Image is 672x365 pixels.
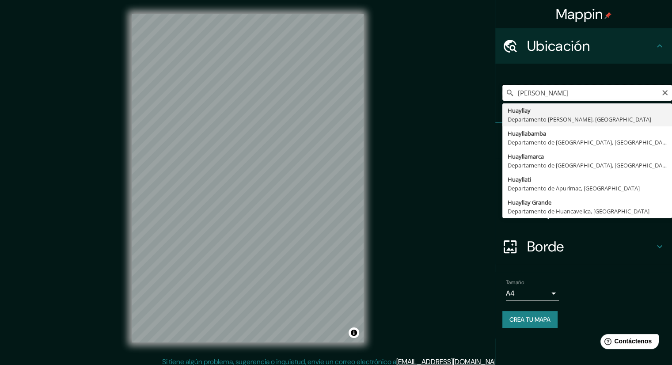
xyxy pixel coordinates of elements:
[508,184,640,192] font: Departamento de Apurímac, [GEOGRAPHIC_DATA]
[495,158,672,194] div: Estilo
[604,12,611,19] img: pin-icon.png
[508,161,671,169] font: Departamento de [GEOGRAPHIC_DATA], [GEOGRAPHIC_DATA]
[509,316,551,323] font: Crea tu mapa
[527,237,564,256] font: Borde
[593,331,662,355] iframe: Lanzador de widgets de ayuda
[495,123,672,158] div: Patas
[508,115,651,123] font: Departamento [PERSON_NAME], [GEOGRAPHIC_DATA]
[508,138,671,146] font: Departamento de [GEOGRAPHIC_DATA], [GEOGRAPHIC_DATA]
[502,311,558,328] button: Crea tu mapa
[527,37,590,55] font: Ubicación
[508,152,544,160] font: Huayllamarca
[502,85,672,101] input: Elige tu ciudad o zona
[508,207,649,215] font: Departamento de Huancavelica, [GEOGRAPHIC_DATA]
[556,5,603,23] font: Mappin
[506,279,524,286] font: Tamaño
[508,198,551,206] font: Huayllay Grande
[506,289,515,298] font: A4
[506,286,559,300] div: A4
[661,88,668,96] button: Claro
[349,327,359,338] button: Activar o desactivar atribución
[508,129,546,137] font: Huayllabamba
[508,106,531,114] font: Huayllay
[132,14,364,342] canvas: Mapa
[495,28,672,64] div: Ubicación
[508,175,531,183] font: Huayllati
[495,194,672,229] div: Disposición
[495,229,672,264] div: Borde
